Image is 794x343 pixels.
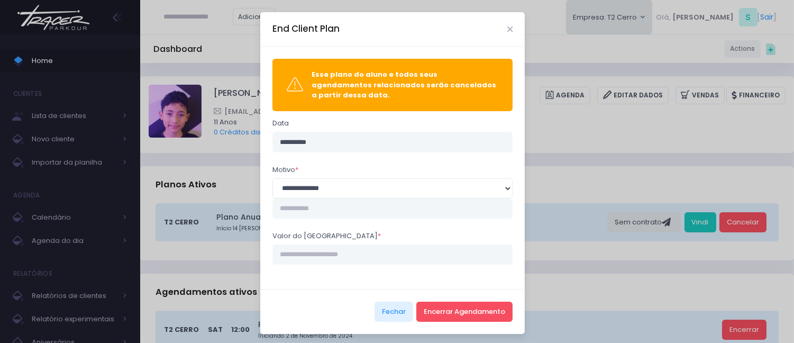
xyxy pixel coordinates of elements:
[272,231,381,241] label: Valor do [GEOGRAPHIC_DATA]
[416,302,513,322] button: Encerrar Agendamento
[272,22,340,35] h5: End Client Plan
[312,69,498,101] div: Esse plano do aluno e todos seus agendamentos relacionados serão cancelados a partir dessa data.
[272,165,298,175] label: Motivo
[507,26,513,32] button: Close
[375,302,413,322] button: Fechar
[272,118,289,129] label: Data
